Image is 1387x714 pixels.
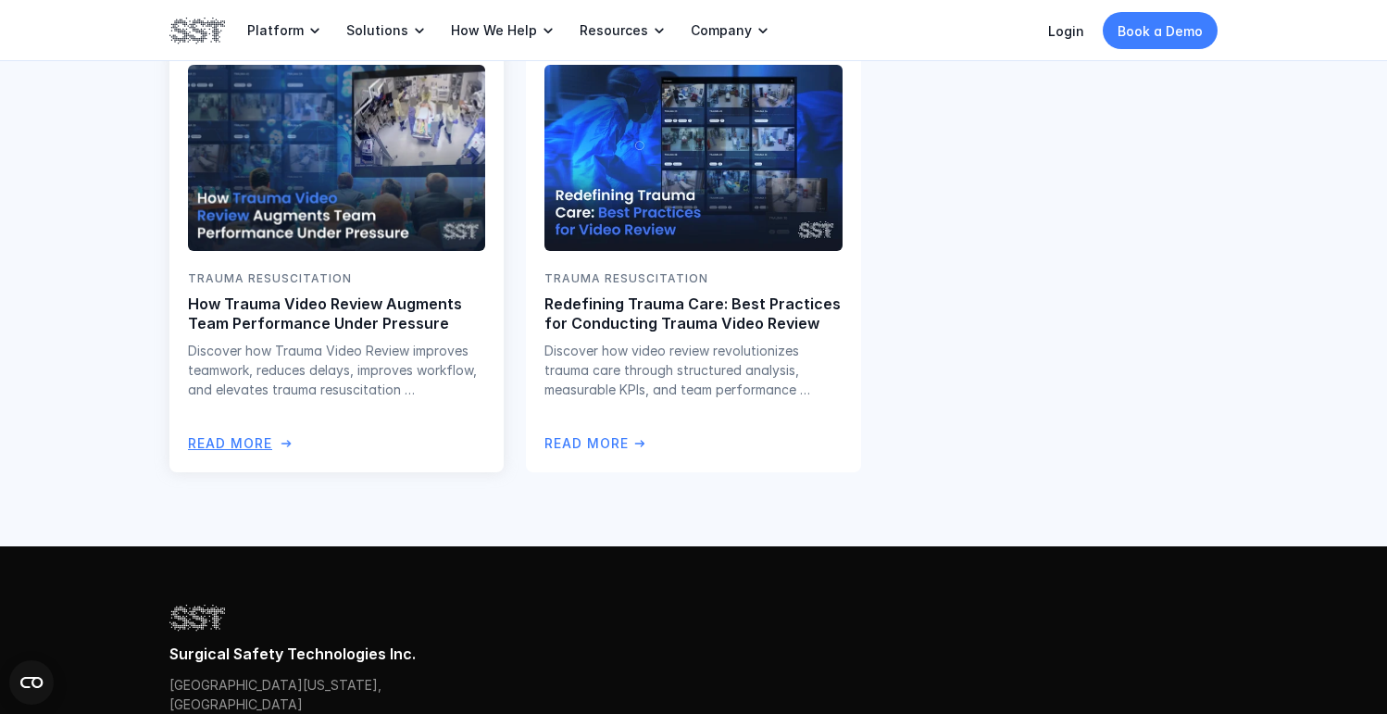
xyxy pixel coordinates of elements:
[544,65,842,251] img: trauma video review clips
[169,645,1218,664] p: Surgical Safety Technologies Inc.
[9,660,54,705] button: Open CMP widget
[580,22,648,39] p: Resources
[1103,12,1218,49] a: Book a Demo
[247,22,304,39] p: Platform
[1118,21,1203,41] p: Book a Demo
[169,46,504,472] a: A group of trauma staff watching a video review in a classroom settingTRAUMA RESUSCITATIONHow Tra...
[691,22,752,39] p: Company
[169,602,225,633] img: SST logo
[544,433,629,454] p: Read More
[544,269,842,287] p: TRAUMA RESUSCITATION
[169,675,392,714] p: [GEOGRAPHIC_DATA][US_STATE], [GEOGRAPHIC_DATA]
[544,294,842,333] p: Redefining Trauma Care: Best Practices for Conducting Trauma Video Review
[188,433,272,454] p: Read More
[188,294,485,333] p: How Trauma Video Review Augments Team Performance Under Pressure
[188,269,485,287] p: TRAUMA RESUSCITATION
[186,64,488,253] img: A group of trauma staff watching a video review in a classroom setting
[188,341,485,399] p: Discover how Trauma Video Review improves teamwork, reduces delays, improves workflow, and elevat...
[169,15,225,46] img: SST logo
[544,341,842,399] p: Discover how video review revolutionizes trauma care through structured analysis, measurable KPIs...
[526,46,860,472] a: trauma video review clipsTRAUMA RESUSCITATIONRedefining Trauma Care: Best Practices for Conductin...
[1048,23,1084,39] a: Login
[451,22,537,39] p: How We Help
[346,22,408,39] p: Solutions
